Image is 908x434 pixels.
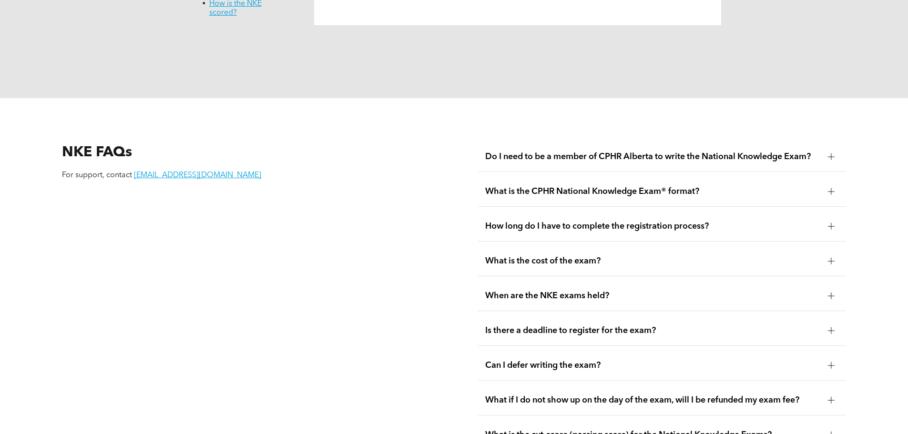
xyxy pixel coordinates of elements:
span: What is the cost of the exam? [485,256,820,266]
span: How long do I have to complete the registration process? [485,221,820,232]
span: Do I need to be a member of CPHR Alberta to write the National Knowledge Exam? [485,151,820,162]
span: What if I do not show up on the day of the exam, will I be refunded my exam fee? [485,395,820,405]
span: Can I defer writing the exam? [485,360,820,371]
span: Is there a deadline to register for the exam? [485,325,820,336]
a: [EMAIL_ADDRESS][DOMAIN_NAME] [134,172,261,179]
span: For support, contact [62,172,132,179]
span: When are the NKE exams held? [485,291,820,301]
span: NKE FAQs [62,145,132,160]
span: What is the CPHR National Knowledge Exam® format? [485,186,820,197]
